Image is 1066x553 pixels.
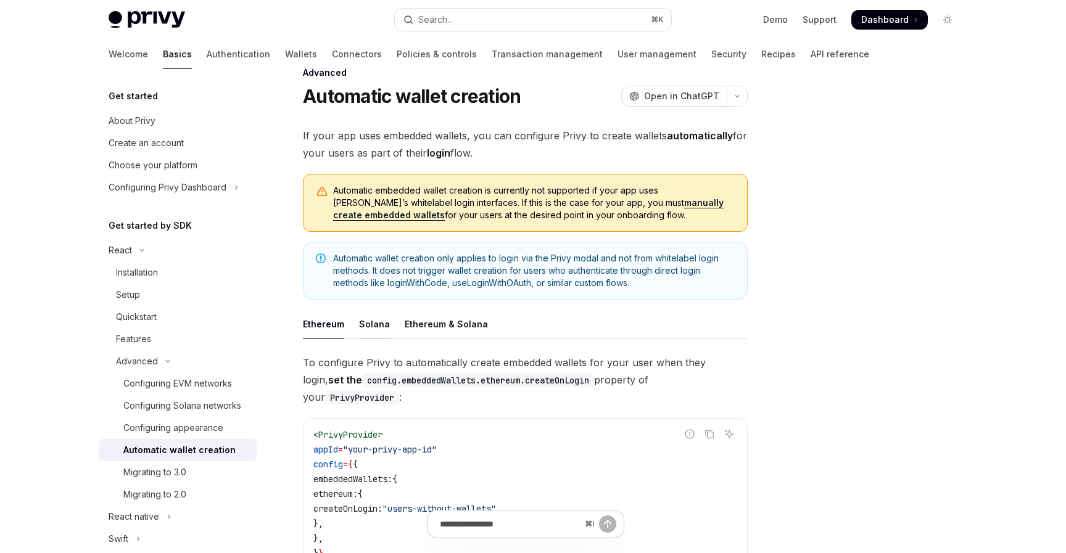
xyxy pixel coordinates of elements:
code: config.embeddedWallets.ethereum.createOnLogin [362,374,594,387]
button: Report incorrect code [682,426,698,442]
div: React [109,243,132,258]
button: Toggle Configuring Privy Dashboard section [99,176,257,199]
div: React native [109,509,159,524]
a: Migrating to 3.0 [99,461,257,483]
button: Toggle React section [99,239,257,261]
div: Advanced [303,67,748,79]
div: Migrating to 3.0 [123,465,186,480]
a: About Privy [99,110,257,132]
div: Solana [359,309,390,338]
a: Transaction management [492,39,603,69]
button: Toggle Swift section [99,528,257,550]
span: PrivyProvider [318,429,382,440]
span: To configure Privy to automatically create embedded wallets for your user when they login, proper... [303,354,748,406]
a: Authentication [207,39,270,69]
button: Toggle Advanced section [99,350,257,372]
button: Open search [395,9,671,31]
span: ethereum: [313,488,358,499]
a: API reference [811,39,869,69]
div: Installation [116,265,158,280]
a: Quickstart [99,306,257,328]
a: Choose your platform [99,154,257,176]
span: Dashboard [861,14,909,26]
div: Create an account [109,136,184,150]
code: PrivyProvider [325,391,399,404]
div: Quickstart [116,309,157,324]
span: Automatic wallet creation only applies to login via the Privy modal and not from whitelabel login... [333,252,735,289]
span: , [496,503,501,514]
div: Ethereum & Solana [405,309,488,338]
span: "users-without-wallets" [382,503,496,514]
button: Toggle React native section [99,506,257,528]
a: Automatic wallet creation [99,439,257,461]
a: Migrating to 2.0 [99,483,257,506]
span: Automatic embedded wallet creation is currently not supported if your app uses [PERSON_NAME]’s wh... [333,184,735,221]
span: If your app uses embedded wallets, you can configure Privy to create wallets for your users as pa... [303,127,748,162]
a: Basics [163,39,192,69]
h1: Automatic wallet creation [303,85,521,107]
svg: Note [316,253,326,263]
span: { [392,473,397,485]
a: Dashboard [851,10,928,30]
strong: login [427,147,450,159]
span: createOnLogin: [313,503,382,514]
span: { [348,459,353,470]
a: Security [711,39,746,69]
a: Configuring appearance [99,417,257,439]
div: Configuring Solana networks [123,398,241,413]
a: Welcome [109,39,148,69]
span: < [313,429,318,440]
a: Connectors [332,39,382,69]
div: Choose your platform [109,158,197,173]
div: Search... [418,12,453,27]
a: Installation [99,261,257,284]
svg: Warning [316,186,328,198]
span: embeddedWallets: [313,473,392,485]
div: Advanced [116,354,158,369]
strong: automatically [667,129,733,142]
a: Configuring Solana networks [99,395,257,417]
a: Configuring EVM networks [99,372,257,395]
div: Setup [116,287,140,302]
span: = [343,459,348,470]
span: ⌘ K [651,15,664,25]
span: = [338,444,343,455]
span: appId [313,444,338,455]
a: Wallets [285,39,317,69]
button: Toggle dark mode [938,10,957,30]
span: config [313,459,343,470]
button: Copy the contents from the code block [701,426,717,442]
a: Recipes [761,39,796,69]
a: Policies & controls [397,39,477,69]
div: Migrating to 2.0 [123,487,186,502]
div: Features [116,332,151,346]
h5: Get started [109,89,158,104]
div: Ethereum [303,309,344,338]
a: User management [618,39,696,69]
div: Swift [109,531,128,546]
div: Configuring appearance [123,420,223,435]
span: { [358,488,363,499]
a: Features [99,328,257,350]
a: Setup [99,284,257,306]
span: { [353,459,358,470]
img: light logo [109,11,185,28]
strong: set the [328,374,594,386]
a: Create an account [99,132,257,154]
div: Automatic wallet creation [123,443,236,457]
button: Open in ChatGPT [621,86,727,107]
input: Ask a question... [440,510,580,538]
button: Send message [599,515,616,533]
div: Configuring EVM networks [123,376,232,391]
div: About Privy [109,113,155,128]
a: Demo [763,14,788,26]
div: Configuring Privy Dashboard [109,180,226,195]
span: Open in ChatGPT [644,90,719,102]
h5: Get started by SDK [109,218,192,233]
button: Ask AI [721,426,737,442]
span: "your-privy-app-id" [343,444,437,455]
a: Support [803,14,837,26]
